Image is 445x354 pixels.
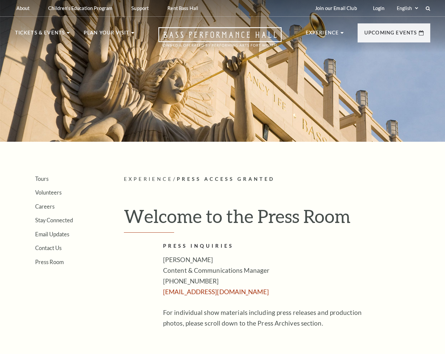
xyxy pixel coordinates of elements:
p: About [16,5,30,11]
a: Tours [35,175,49,182]
a: Careers [35,203,55,210]
a: Contact Us [35,245,62,251]
p: [PERSON_NAME] Content & Communications Manager [PHONE_NUMBER] [163,254,381,297]
a: Email Updates [35,231,69,237]
p: Support [131,5,149,11]
p: / [124,175,430,184]
p: Children's Education Program [48,5,113,11]
select: Select: [395,5,419,11]
p: Rent Bass Hall [167,5,198,11]
p: Plan Your Visit [84,29,130,41]
p: Tickets & Events [15,29,65,41]
a: Press Room [35,259,64,265]
a: Stay Connected [35,217,73,223]
span: Press Access Granted [177,176,275,182]
h1: Welcome to the Press Room [124,205,430,233]
p: Experience [306,29,339,41]
p: Upcoming Events [364,29,417,41]
a: Volunteers [35,189,62,196]
span: Experience [124,176,173,182]
a: [EMAIL_ADDRESS][DOMAIN_NAME] [163,288,269,296]
p: For individual show materials including press releases and production photos, please scroll down ... [163,307,381,329]
h2: PRESS INQUIRIES [163,242,381,250]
